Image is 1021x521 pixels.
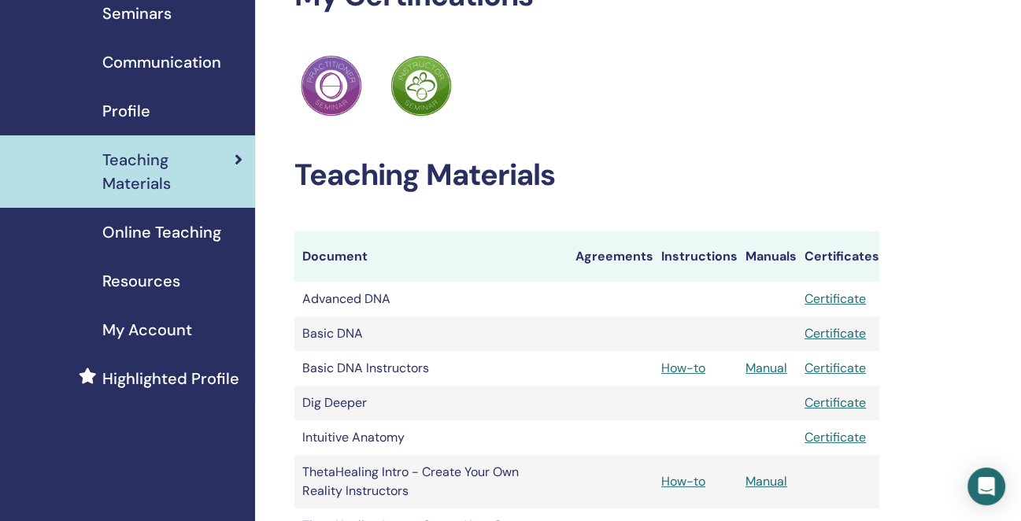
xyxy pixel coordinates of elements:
[805,325,866,342] a: Certificate
[294,231,568,282] th: Document
[102,269,180,293] span: Resources
[294,420,568,455] td: Intuitive Anatomy
[102,367,239,390] span: Highlighted Profile
[805,429,866,445] a: Certificate
[568,231,653,282] th: Agreements
[294,316,568,351] td: Basic DNA
[102,99,150,123] span: Profile
[294,282,568,316] td: Advanced DNA
[745,473,787,490] a: Manual
[805,360,866,376] a: Certificate
[294,386,568,420] td: Dig Deeper
[745,360,787,376] a: Manual
[294,157,879,194] h2: Teaching Materials
[797,231,879,282] th: Certificates
[661,473,705,490] a: How-to
[102,148,235,195] span: Teaching Materials
[102,318,192,342] span: My Account
[805,290,866,307] a: Certificate
[653,231,738,282] th: Instructions
[301,55,362,116] img: Practitioner
[661,360,705,376] a: How-to
[738,231,797,282] th: Manuals
[967,467,1005,505] div: Open Intercom Messenger
[102,220,221,244] span: Online Teaching
[102,2,172,25] span: Seminars
[390,55,452,116] img: Practitioner
[294,455,568,508] td: ThetaHealing Intro - Create Your Own Reality Instructors
[805,394,866,411] a: Certificate
[294,351,568,386] td: Basic DNA Instructors
[102,50,221,74] span: Communication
